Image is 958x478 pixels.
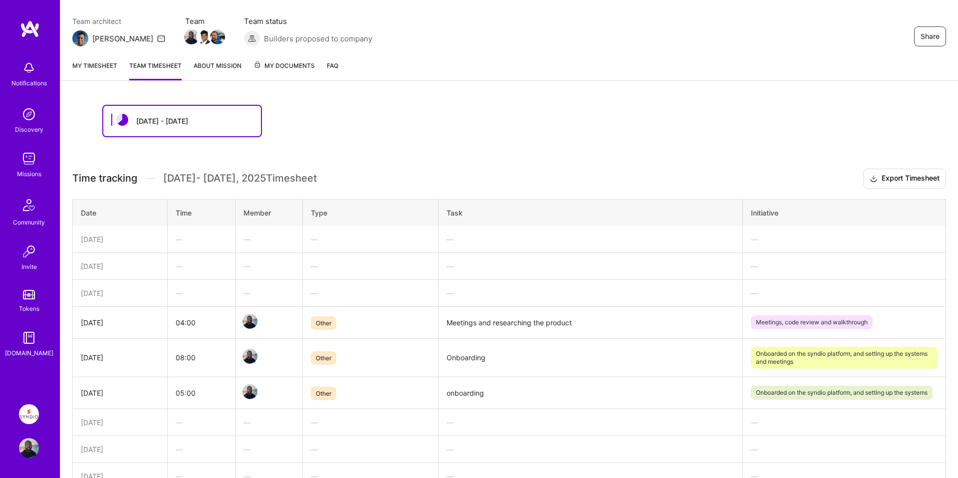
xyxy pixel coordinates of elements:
a: My Documents [253,60,315,80]
div: — [751,234,938,244]
img: bell [19,58,39,78]
td: 04:00 [167,306,235,338]
td: onboarding [438,377,742,409]
div: — [176,417,227,428]
img: guide book [19,328,39,348]
a: Team Member Avatar [185,28,198,45]
div: [DATE] [81,288,159,298]
img: logo [20,20,40,38]
i: icon Download [870,174,878,184]
div: [DATE] - [DATE] [136,116,188,126]
div: [DATE] [81,444,159,455]
span: Team architect [72,16,165,26]
div: — [243,234,295,244]
th: Type [303,199,438,226]
div: — [751,444,938,455]
span: Onboarded on the syndio platform, and setting up the systems and meetings [751,347,938,369]
div: — [176,261,227,271]
div: — [751,417,938,428]
td: Meetings and researching the product [438,306,742,338]
th: Initiative [743,199,946,226]
span: Team [185,16,224,26]
div: [DATE] [81,352,159,363]
div: — [311,234,430,244]
div: — [243,261,295,271]
span: Time tracking [72,172,137,185]
span: Meetings, code review and walkthrough [751,315,873,329]
img: discovery [19,104,39,124]
div: — [243,444,295,455]
div: [DATE] [81,417,159,428]
th: Time [167,199,235,226]
a: My timesheet [72,60,117,80]
span: Builders proposed to company [264,33,372,44]
img: status icon [116,114,128,126]
a: Team Member Avatar [243,348,256,365]
img: teamwork [19,149,39,169]
a: Team timesheet [129,60,182,80]
div: Community [13,217,45,228]
i: icon Mail [157,34,165,42]
a: Team Member Avatar [211,28,224,45]
div: Tokens [19,303,39,314]
img: Team Member Avatar [242,384,257,399]
div: — [751,288,938,298]
div: [DATE] [81,317,159,328]
a: About Mission [194,60,241,80]
div: — [311,261,430,271]
a: Syndio: Transformation Engine Modernization [16,404,41,424]
div: — [176,234,227,244]
div: [DOMAIN_NAME] [5,348,53,358]
span: Share [921,31,940,41]
a: User Avatar [16,438,41,458]
div: — [176,444,227,455]
img: Team Member Avatar [197,29,212,44]
div: [DATE] [81,234,159,244]
td: 08:00 [167,338,235,377]
div: — [243,417,295,428]
div: — [311,417,430,428]
div: — [447,417,734,428]
span: Other [311,316,336,330]
div: — [447,444,734,455]
img: User Avatar [19,438,39,458]
div: — [311,288,430,298]
span: My Documents [253,60,315,71]
div: [DATE] [81,388,159,398]
th: Date [73,199,168,226]
img: Invite [19,241,39,261]
a: Team Member Avatar [243,383,256,400]
button: Share [914,26,946,46]
a: Team Member Avatar [198,28,211,45]
img: Team Member Avatar [242,349,257,364]
span: Team status [244,16,372,26]
span: [DATE] - [DATE] , 2025 Timesheet [163,172,317,185]
th: Task [438,199,742,226]
th: Member [235,199,303,226]
img: Syndio: Transformation Engine Modernization [19,404,39,424]
div: [PERSON_NAME] [92,33,153,44]
img: Community [17,193,41,217]
div: — [311,444,430,455]
div: Missions [17,169,41,179]
img: Builders proposed to company [244,30,260,46]
td: 05:00 [167,377,235,409]
img: Team Member Avatar [210,29,225,44]
div: [DATE] [81,261,159,271]
div: — [751,261,938,271]
div: — [176,288,227,298]
div: — [447,288,734,298]
div: Invite [21,261,37,272]
img: Team Member Avatar [242,314,257,329]
span: Onboarded on the syndio platform, and setting up the systems [751,386,933,400]
td: Onboarding [438,338,742,377]
button: Export Timesheet [863,169,946,189]
img: Team Architect [72,30,88,46]
a: FAQ [327,60,338,80]
div: — [447,234,734,244]
span: Other [311,351,336,365]
div: Discovery [15,124,43,135]
a: Team Member Avatar [243,313,256,330]
div: — [243,288,295,298]
div: Notifications [11,78,47,88]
